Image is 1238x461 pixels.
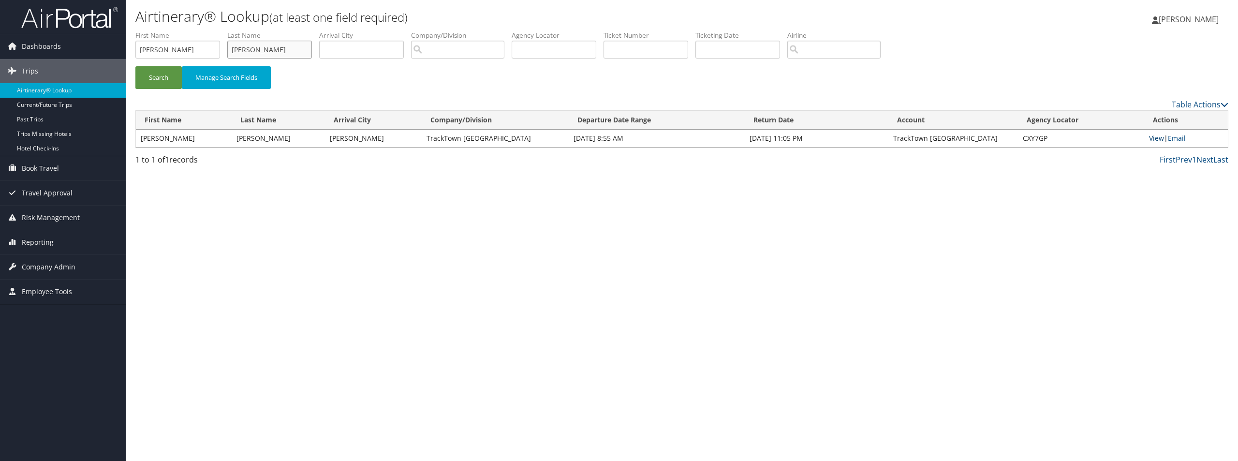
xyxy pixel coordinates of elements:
small: (at least one field required) [269,9,408,25]
a: First [1160,154,1176,165]
th: First Name: activate to sort column ascending [136,111,232,130]
th: Agency Locator: activate to sort column ascending [1018,111,1144,130]
img: airportal-logo.png [21,6,118,29]
td: [DATE] 8:55 AM [569,130,745,147]
label: Agency Locator [512,30,604,40]
th: Last Name: activate to sort column ascending [232,111,325,130]
td: [PERSON_NAME] [136,130,232,147]
th: Arrival City: activate to sort column ascending [325,111,422,130]
span: Reporting [22,230,54,254]
a: Next [1196,154,1213,165]
label: Ticket Number [604,30,695,40]
label: Last Name [227,30,319,40]
td: [PERSON_NAME] [325,130,422,147]
h1: Airtinerary® Lookup [135,6,864,27]
span: [PERSON_NAME] [1159,14,1219,25]
a: View [1149,134,1164,143]
label: Airline [787,30,888,40]
a: Last [1213,154,1228,165]
label: Arrival City [319,30,411,40]
button: Manage Search Fields [182,66,271,89]
label: Company/Division [411,30,512,40]
span: Employee Tools [22,280,72,304]
a: 1 [1192,154,1196,165]
a: [PERSON_NAME] [1152,5,1228,34]
th: Account: activate to sort column ascending [888,111,1018,130]
a: Email [1168,134,1186,143]
td: [DATE] 11:05 PM [745,130,888,147]
th: Return Date: activate to sort column ascending [745,111,888,130]
td: CXY7GP [1018,130,1144,147]
span: Travel Approval [22,181,73,205]
div: 1 to 1 of records [135,154,398,170]
span: Book Travel [22,156,59,180]
td: TrackTown [GEOGRAPHIC_DATA] [422,130,569,147]
span: Dashboards [22,34,61,59]
span: Risk Management [22,206,80,230]
th: Actions [1144,111,1228,130]
a: Table Actions [1172,99,1228,110]
td: TrackTown [GEOGRAPHIC_DATA] [888,130,1018,147]
th: Company/Division [422,111,569,130]
span: 1 [165,154,169,165]
label: First Name [135,30,227,40]
a: Prev [1176,154,1192,165]
td: | [1144,130,1228,147]
label: Ticketing Date [695,30,787,40]
span: Trips [22,59,38,83]
button: Search [135,66,182,89]
span: Company Admin [22,255,75,279]
td: [PERSON_NAME] [232,130,325,147]
th: Departure Date Range: activate to sort column ascending [569,111,745,130]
